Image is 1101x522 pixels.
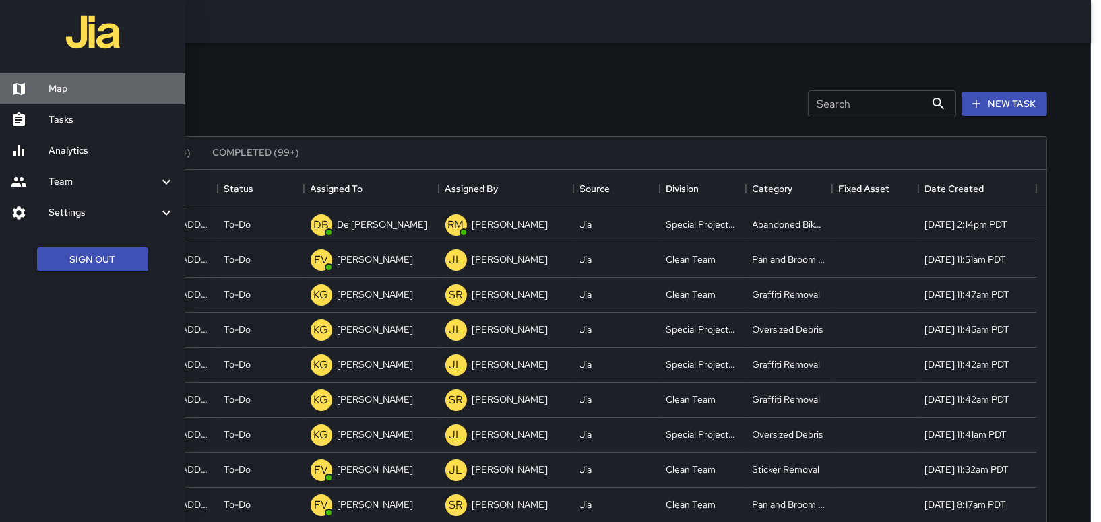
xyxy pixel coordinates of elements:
h6: Map [49,81,175,96]
h6: Team [49,174,158,189]
h6: Settings [49,205,158,220]
img: jia-logo [66,5,120,59]
h6: Tasks [49,112,175,127]
h6: Analytics [49,143,175,158]
button: Sign Out [37,247,148,272]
